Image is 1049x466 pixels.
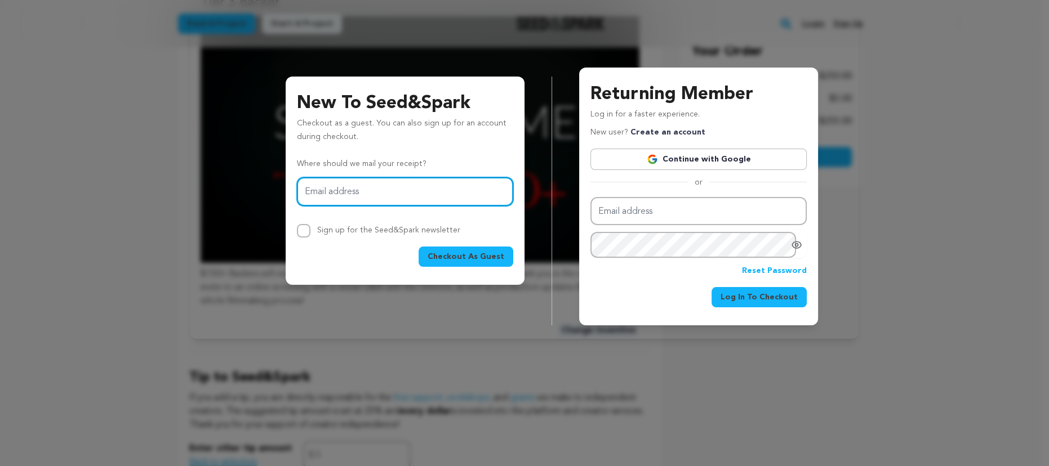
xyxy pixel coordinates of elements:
[721,292,798,303] span: Log In To Checkout
[688,177,709,188] span: or
[742,265,807,278] a: Reset Password
[297,158,513,171] p: Where should we mail your receipt?
[297,117,513,149] p: Checkout as a guest. You can also sign up for an account during checkout.
[590,149,807,170] a: Continue with Google
[590,126,705,140] p: New user?
[647,154,658,165] img: Google logo
[791,239,802,250] a: Show password as plain text. Warning: this will display your password on the screen.
[317,226,460,234] label: Sign up for the Seed&Spark newsletter
[590,81,807,108] h3: Returning Member
[712,287,807,307] button: Log In To Checkout
[630,128,705,136] a: Create an account
[297,90,513,117] h3: New To Seed&Spark
[297,177,513,206] input: Email address
[428,251,504,262] span: Checkout As Guest
[590,197,807,226] input: Email address
[590,108,807,126] p: Log in for a faster experience.
[419,247,513,267] button: Checkout As Guest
